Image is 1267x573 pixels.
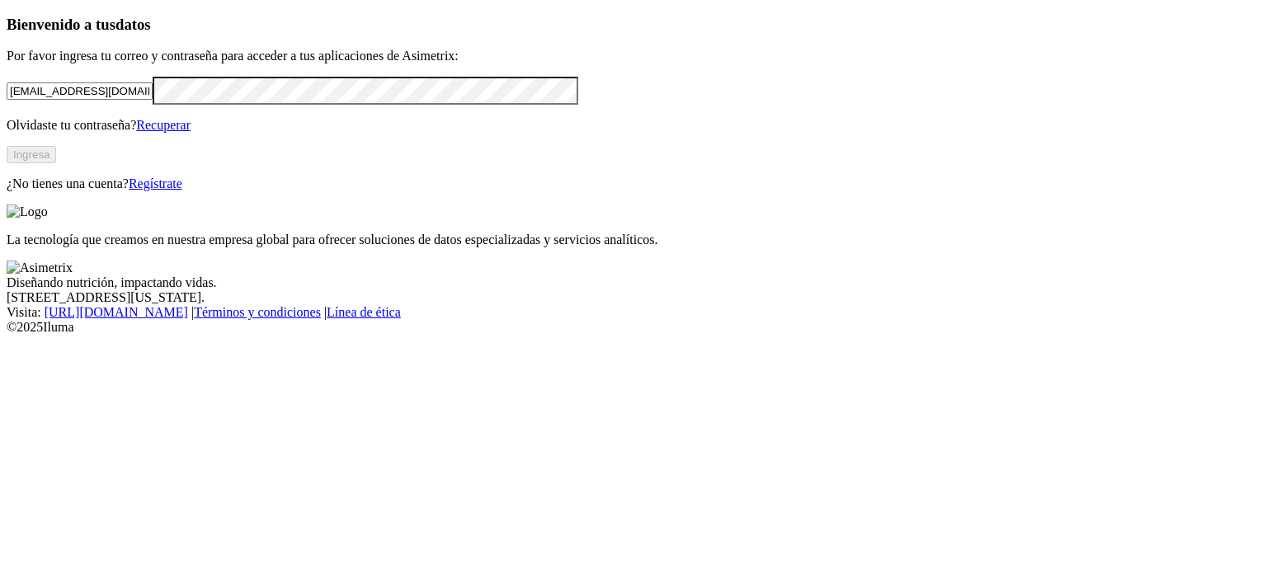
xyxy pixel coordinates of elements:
[7,320,1260,335] div: © 2025 Iluma
[7,176,1260,191] p: ¿No tienes una cuenta?
[129,176,182,190] a: Regístrate
[7,49,1260,63] p: Por favor ingresa tu correo y contraseña para acceder a tus aplicaciones de Asimetrix:
[7,305,1260,320] div: Visita : | |
[115,16,151,33] span: datos
[7,146,56,163] button: Ingresa
[194,305,321,319] a: Términos y condiciones
[7,82,153,100] input: Tu correo
[7,204,48,219] img: Logo
[7,118,1260,133] p: Olvidaste tu contraseña?
[7,16,1260,34] h3: Bienvenido a tus
[7,232,1260,247] p: La tecnología que creamos en nuestra empresa global para ofrecer soluciones de datos especializad...
[7,275,1260,290] div: Diseñando nutrición, impactando vidas.
[7,290,1260,305] div: [STREET_ADDRESS][US_STATE].
[327,305,401,319] a: Línea de ética
[45,305,188,319] a: [URL][DOMAIN_NAME]
[136,118,191,132] a: Recuperar
[7,261,73,275] img: Asimetrix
